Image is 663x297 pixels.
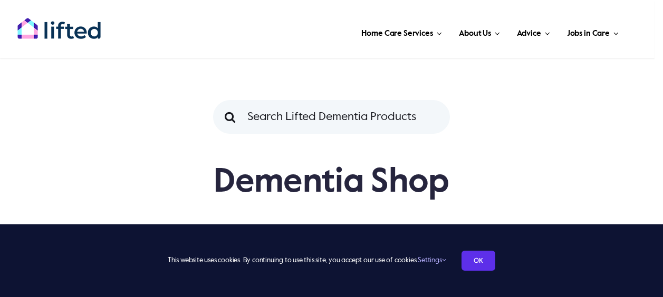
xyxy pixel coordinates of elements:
[418,257,446,264] a: Settings
[213,100,247,134] input: Search
[456,16,503,47] a: About Us
[358,16,445,47] a: Home Care Services
[462,251,495,271] a: OK
[517,25,541,42] span: Advice
[459,25,491,42] span: About Us
[514,16,553,47] a: Advice
[17,161,646,203] h1: Dementia Shop
[361,25,433,42] span: Home Care Services
[17,17,101,28] a: lifted-logo
[168,252,446,269] span: This website uses cookies. By continuing to use this site, you accept our use of cookies.
[564,16,622,47] a: Jobs in Care
[567,25,610,42] span: Jobs in Care
[122,16,622,47] nav: Main Menu
[213,100,450,134] input: Search Lifted Dementia Products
